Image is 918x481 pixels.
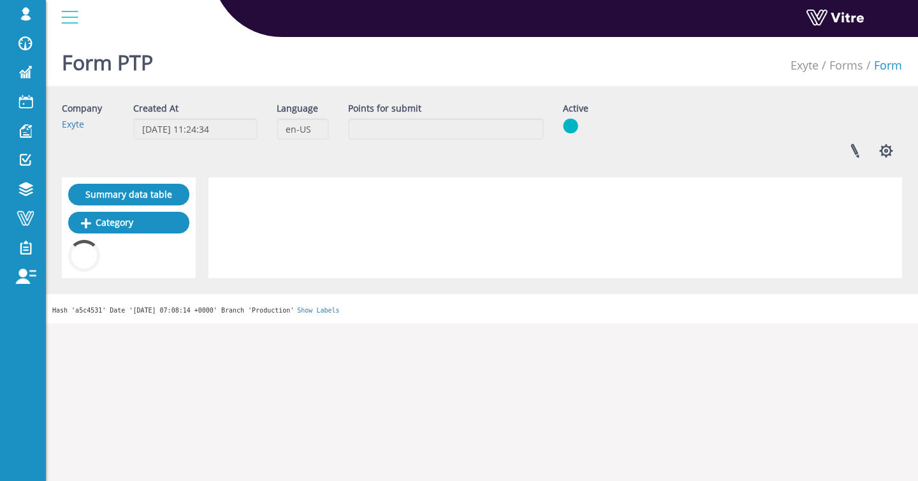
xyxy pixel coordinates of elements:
[68,184,189,205] a: Summary data table
[790,57,819,73] a: Exyte
[62,32,153,86] h1: Form PTP
[348,102,421,115] label: Points for submit
[62,102,102,115] label: Company
[563,102,588,115] label: Active
[829,57,863,73] a: Forms
[277,102,318,115] label: Language
[68,212,189,233] a: Category
[133,102,178,115] label: Created At
[52,307,294,314] span: Hash 'a5c4531' Date '[DATE] 07:08:14 +0000' Branch 'Production'
[863,57,902,74] li: Form
[563,118,578,134] img: yes
[62,118,84,130] a: Exyte
[297,307,339,314] a: Show Labels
